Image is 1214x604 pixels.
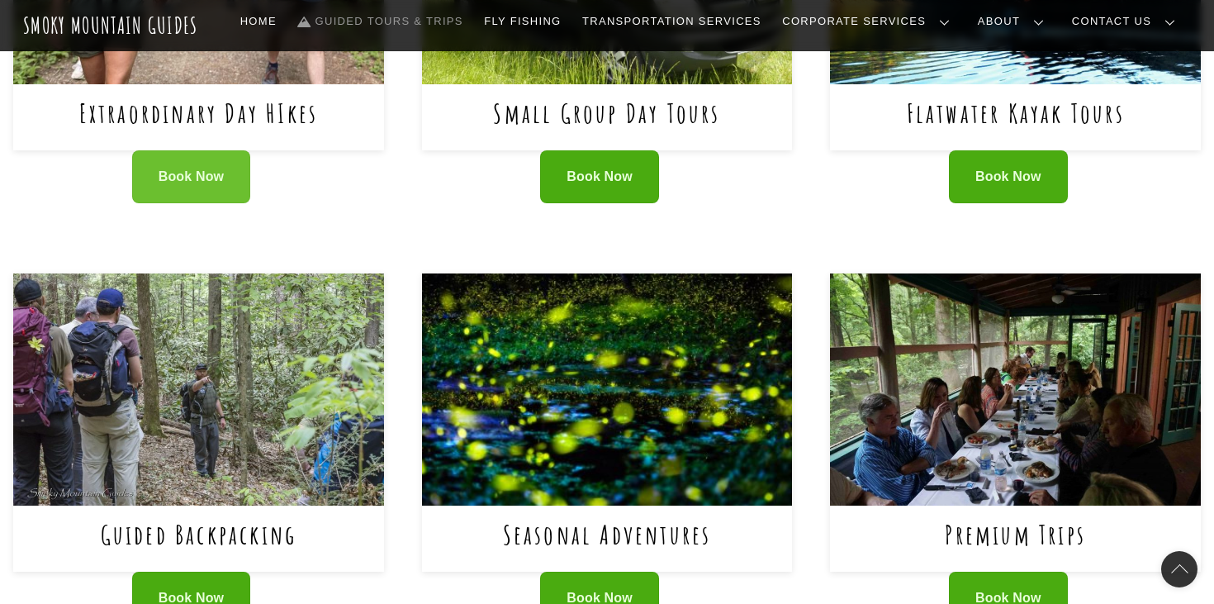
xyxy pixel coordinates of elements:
[576,4,767,39] a: Transportation Services
[132,150,251,204] a: Book Now
[292,4,470,39] a: Guided Tours & Trips
[949,150,1068,204] a: Book Now
[101,517,297,551] a: Guided Backpacking
[975,169,1041,186] span: Book Now
[422,273,793,505] img: Seasonal Adventures
[540,150,659,204] a: Book Now
[503,517,712,551] a: Seasonal Adventures
[477,4,567,39] a: Fly Fishing
[79,96,319,130] a: Extraordinary Day HIkes
[13,273,384,505] img: Guided Backpacking
[907,96,1125,130] a: Flatwater Kayak Tours
[971,4,1057,39] a: About
[1065,4,1188,39] a: Contact Us
[775,4,963,39] a: Corporate Services
[567,169,633,186] span: Book Now
[159,169,225,186] span: Book Now
[234,4,283,39] a: Home
[23,12,198,39] a: Smoky Mountain Guides
[493,96,720,130] a: Small Group Day Tours
[945,517,1086,551] a: Premium Trips
[830,273,1201,505] img: Premium Trips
